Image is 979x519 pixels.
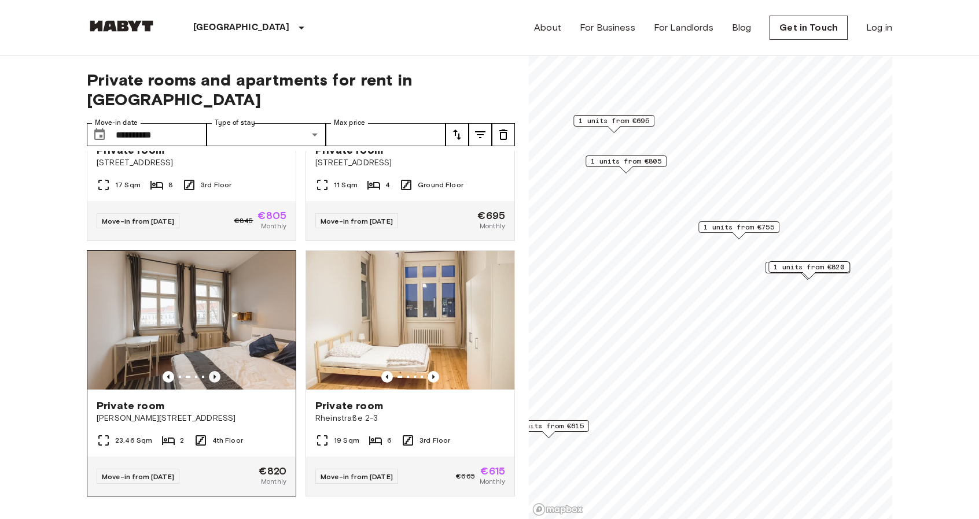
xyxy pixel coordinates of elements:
[261,476,286,487] span: Monthly
[212,435,243,446] span: 4th Floor
[234,216,253,226] span: €845
[428,371,439,383] button: Previous image
[532,503,583,516] a: Mapbox logo
[469,123,492,146] button: tune
[768,261,849,279] div: Map marker
[97,157,286,169] span: [STREET_ADDRESS]
[306,251,514,390] img: Marketing picture of unit DE-01-090-02M
[534,21,561,35] a: About
[381,371,393,383] button: Previous image
[201,180,231,190] span: 3rd Floor
[698,221,779,239] div: Map marker
[586,155,667,173] div: Map marker
[654,21,713,35] a: For Landlords
[321,472,393,481] span: Move-in from [DATE]
[492,123,515,146] button: tune
[97,413,286,424] span: [PERSON_NAME][STREET_ADDRESS]
[385,180,390,190] span: 4
[732,21,752,35] a: Blog
[102,217,174,225] span: Move-in from [DATE]
[321,217,393,225] span: Move-in from [DATE]
[215,118,255,128] label: Type of stay
[87,251,296,390] img: Marketing picture of unit DE-01-267-001-02H
[480,476,505,487] span: Monthly
[115,435,152,446] span: 23.46 Sqm
[334,118,365,128] label: Max price
[102,472,174,481] span: Move-in from [DATE]
[97,399,164,413] span: Private room
[115,180,141,190] span: 17 Sqm
[579,116,649,126] span: 1 units from €695
[87,70,515,109] span: Private rooms and apartments for rent in [GEOGRAPHIC_DATA]
[180,435,184,446] span: 2
[261,221,286,231] span: Monthly
[480,466,505,476] span: €615
[306,250,515,496] a: Marketing picture of unit DE-01-090-02MPrevious imagePrevious imagePrivate roomRheinstraße 2-319 ...
[168,180,173,190] span: 8
[257,210,286,221] span: €805
[315,413,505,424] span: Rheinstraße 2-3
[315,399,383,413] span: Private room
[866,21,892,35] a: Log in
[315,157,505,169] span: [STREET_ADDRESS]
[765,262,851,280] div: Map marker
[774,262,844,272] span: 1 units from €820
[704,222,774,232] span: 1 units from €755
[95,118,138,128] label: Move-in date
[193,21,290,35] p: [GEOGRAPHIC_DATA]
[513,421,584,431] span: 1 units from €615
[387,435,392,446] span: 6
[87,250,296,496] a: Previous imagePrevious imagePrivate room[PERSON_NAME][STREET_ADDRESS]23.46 Sqm24th FloorMove-in f...
[419,435,450,446] span: 3rd Floor
[446,123,469,146] button: tune
[456,471,475,481] span: €665
[418,180,463,190] span: Ground Floor
[770,16,848,40] a: Get in Touch
[259,466,286,476] span: €820
[87,20,156,32] img: Habyt
[477,210,505,221] span: €695
[480,221,505,231] span: Monthly
[209,371,220,383] button: Previous image
[508,420,589,438] div: Map marker
[163,371,174,383] button: Previous image
[591,156,661,166] span: 1 units from €805
[88,123,111,146] button: Choose date, selected date is 1 Oct 2025
[580,21,635,35] a: For Business
[334,435,359,446] span: 19 Sqm
[573,115,654,133] div: Map marker
[334,180,358,190] span: 11 Sqm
